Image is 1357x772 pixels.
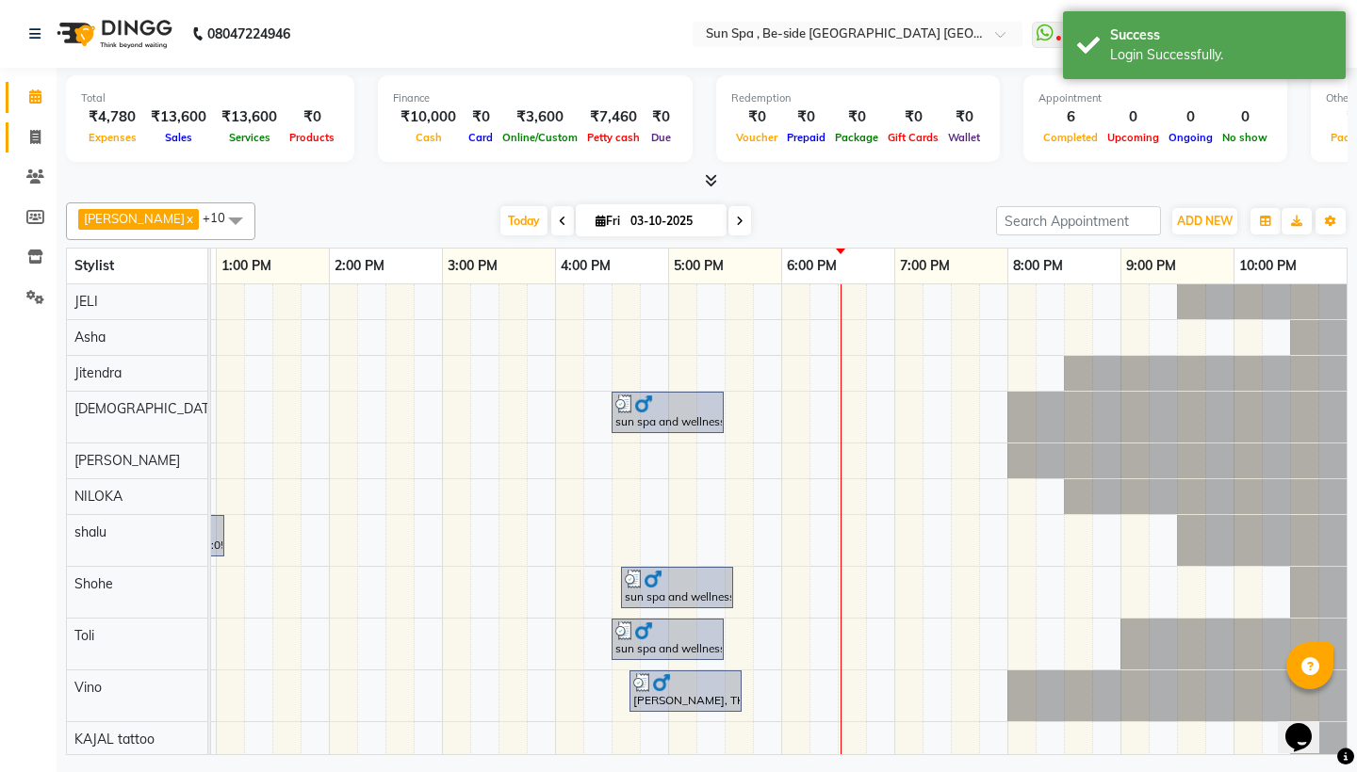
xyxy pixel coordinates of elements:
div: ₹0 [782,106,830,128]
span: Expenses [84,131,141,144]
span: Today [500,206,548,235]
div: Appointment [1038,90,1272,106]
span: Package [830,131,883,144]
span: [PERSON_NAME] [74,452,180,469]
div: 6 [1038,106,1103,128]
span: Upcoming [1103,131,1164,144]
span: No show [1218,131,1272,144]
div: ₹13,600 [214,106,285,128]
span: Due [646,131,676,144]
a: 9:00 PM [1121,252,1181,280]
div: ₹0 [830,106,883,128]
a: 6:00 PM [782,252,842,280]
span: Online/Custom [498,131,582,144]
span: Cash [411,131,447,144]
span: Voucher [731,131,782,144]
div: ₹0 [883,106,943,128]
span: Prepaid [782,131,830,144]
span: Services [224,131,275,144]
div: 0 [1218,106,1272,128]
div: ₹13,600 [143,106,214,128]
div: ₹0 [943,106,985,128]
input: Search Appointment [996,206,1161,235]
b: 08047224946 [207,8,290,60]
div: ₹4,780 [81,106,143,128]
div: ₹10,000 [393,106,464,128]
span: ADD NEW [1177,214,1233,228]
span: Gift Cards [883,131,943,144]
span: Stylist [74,257,114,274]
div: ₹0 [645,106,678,128]
span: Asha [74,329,106,346]
div: Total [81,90,339,106]
a: 7:00 PM [895,252,955,280]
a: 3:00 PM [443,252,502,280]
span: Ongoing [1164,131,1218,144]
span: Petty cash [582,131,645,144]
a: 4:00 PM [556,252,615,280]
span: NILOKA [74,488,123,505]
div: Redemption [731,90,985,106]
span: Products [285,131,339,144]
span: Jitendra [74,364,122,381]
span: [PERSON_NAME] [84,211,185,226]
div: ₹7,460 [582,106,645,128]
span: Card [464,131,498,144]
div: ₹3,600 [498,106,582,128]
span: Shohe [74,575,113,592]
span: Vino [74,679,102,696]
div: Success [1110,25,1332,45]
div: 0 [1164,106,1218,128]
iframe: chat widget [1278,697,1338,753]
a: x [185,211,193,226]
button: ADD NEW [1172,208,1237,234]
div: 0 [1103,106,1164,128]
span: Toli [74,627,94,644]
a: 5:00 PM [669,252,728,280]
div: ₹0 [285,106,339,128]
span: +10 [203,210,239,225]
img: logo [48,8,177,60]
span: Sales [160,131,197,144]
a: 2:00 PM [330,252,389,280]
span: [DEMOGRAPHIC_DATA] [74,400,221,417]
a: 1:00 PM [217,252,276,280]
span: Wallet [943,131,985,144]
span: JELI [74,293,98,310]
div: sun spa and wellness, TK03, 04:30 PM-05:30 PM, Hair Cut,Shaving [613,394,722,430]
input: 2025-10-03 [625,207,719,235]
div: [PERSON_NAME], TK06, 04:40 PM-05:40 PM, Deep Tissue Massage [631,673,740,709]
div: ₹0 [464,106,498,128]
div: ₹0 [731,106,782,128]
span: shalu [74,523,106,540]
a: 8:00 PM [1008,252,1068,280]
a: 10:00 PM [1234,252,1301,280]
div: sun spa and wellness, TK04, 04:30 PM-05:30 PM, Swedish Massage [613,621,722,657]
div: Finance [393,90,678,106]
div: sun spa and wellness, TK05, 04:35 PM-05:35 PM, Swedish Massage [623,570,731,605]
span: Completed [1038,131,1103,144]
span: Fri [591,214,625,228]
span: KAJAL tattoo [74,731,155,748]
div: Login Successfully. [1110,45,1332,65]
